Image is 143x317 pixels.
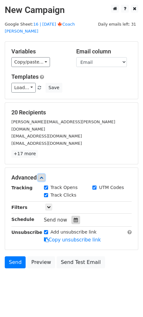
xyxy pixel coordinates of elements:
strong: Schedule [11,217,34,222]
a: Send [5,256,26,268]
a: Load... [11,83,36,93]
label: Add unsubscribe link [51,229,97,235]
a: Send Test Email [57,256,105,268]
span: Daily emails left: 31 [96,21,138,28]
h2: New Campaign [5,5,138,15]
a: 16 | [DATE] 🍁Coach [PERSON_NAME] [5,22,75,34]
strong: Unsubscribe [11,230,42,235]
strong: Tracking [11,185,33,190]
a: +17 more [11,150,38,158]
a: Preview [27,256,55,268]
h5: Variables [11,48,67,55]
small: [EMAIL_ADDRESS][DOMAIN_NAME] [11,134,82,138]
a: Copy unsubscribe link [44,237,101,243]
iframe: Chat Widget [111,287,143,317]
a: Copy/paste... [11,57,50,67]
button: Save [46,83,62,93]
small: Google Sheet: [5,22,75,34]
h5: 20 Recipients [11,109,132,116]
small: [PERSON_NAME][EMAIL_ADDRESS][PERSON_NAME][DOMAIN_NAME] [11,119,115,131]
a: Daily emails left: 31 [96,22,138,27]
span: Send now [44,217,67,223]
h5: Email column [76,48,132,55]
label: Track Opens [51,184,78,191]
small: [EMAIL_ADDRESS][DOMAIN_NAME] [11,141,82,146]
a: Templates [11,73,39,80]
label: Track Clicks [51,192,77,198]
h5: Advanced [11,174,132,181]
strong: Filters [11,205,28,210]
label: UTM Codes [99,184,124,191]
